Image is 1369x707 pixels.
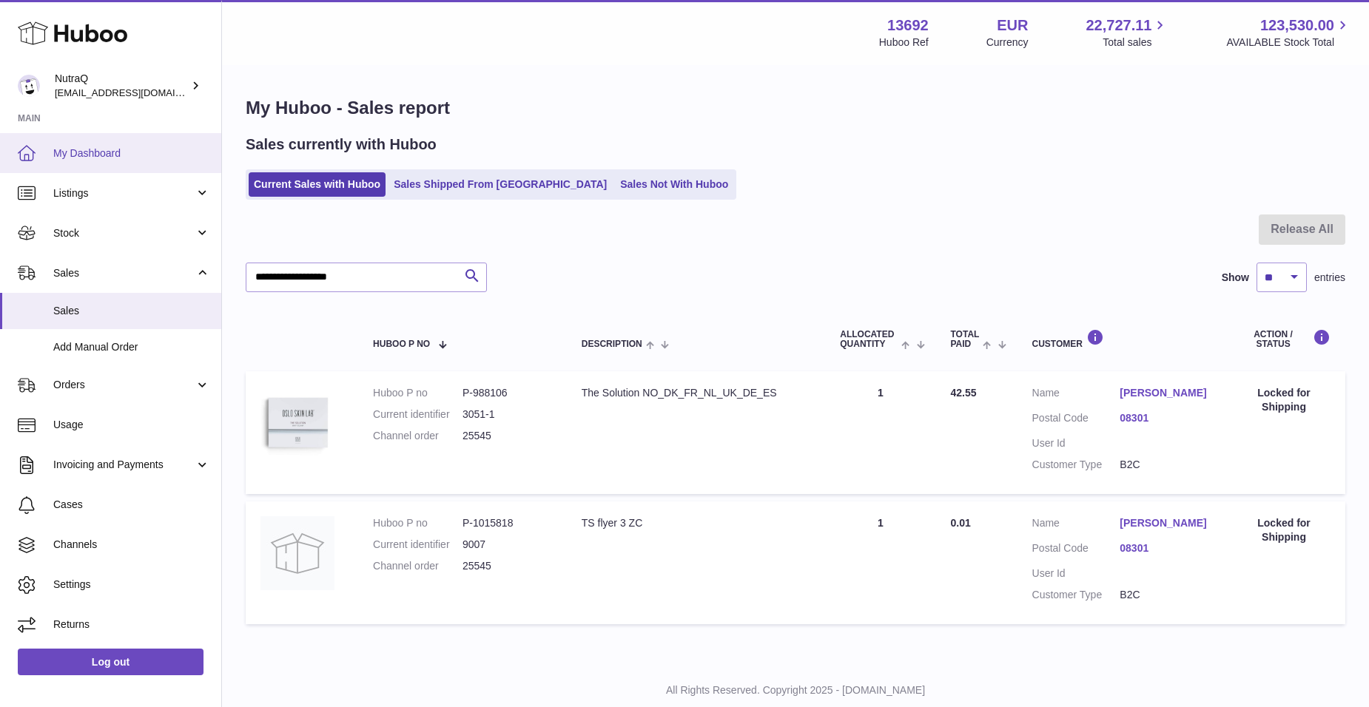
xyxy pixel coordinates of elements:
[373,538,462,552] dt: Current identifier
[53,458,195,472] span: Invoicing and Payments
[462,516,552,530] dd: P-1015818
[53,578,210,592] span: Settings
[53,226,195,240] span: Stock
[1120,588,1208,602] dd: B2C
[462,386,552,400] dd: P-988106
[997,16,1028,35] strong: EUR
[1032,411,1120,429] dt: Postal Code
[1120,411,1208,425] a: 08301
[615,172,733,197] a: Sales Not With Huboo
[55,87,218,98] span: [EMAIL_ADDRESS][DOMAIN_NAME]
[53,498,210,512] span: Cases
[249,172,386,197] a: Current Sales with Huboo
[260,516,334,590] img: no-photo.jpg
[373,386,462,400] dt: Huboo P no
[1260,16,1334,35] span: 123,530.00
[582,516,810,530] div: TS flyer 3 ZC
[951,517,971,529] span: 0.01
[462,559,552,573] dd: 25545
[1120,458,1208,472] dd: B2C
[373,407,462,422] dt: Current identifier
[1237,329,1331,349] div: Action / Status
[55,72,188,100] div: NutraQ
[53,340,210,354] span: Add Manual Order
[951,387,977,399] span: 42.55
[462,429,552,443] dd: 25545
[1032,541,1120,559] dt: Postal Code
[825,371,935,494] td: 1
[260,386,334,460] img: 136921728478892.jpg
[582,386,810,400] div: The Solution NO_DK_FR_NL_UK_DE_ES
[1103,35,1168,50] span: Total sales
[1032,386,1120,404] dt: Name
[1032,436,1120,450] dt: User Id
[1032,588,1120,602] dt: Customer Type
[18,75,40,97] img: log@nutraq.com
[53,186,195,200] span: Listings
[18,649,203,675] a: Log out
[53,146,210,160] span: My Dashboard
[373,429,462,443] dt: Channel order
[1120,386,1208,400] a: [PERSON_NAME]
[388,172,612,197] a: Sales Shipped From [GEOGRAPHIC_DATA]
[462,407,552,422] dd: 3051-1
[373,559,462,573] dt: Channel order
[1120,541,1208,555] a: 08301
[462,538,552,552] dd: 9007
[840,330,898,349] span: ALLOCATED Quantity
[1086,16,1168,50] a: 22,727.11 Total sales
[1086,16,1151,35] span: 22,727.11
[1237,516,1331,544] div: Locked for Shipping
[1032,458,1120,472] dt: Customer Type
[53,266,195,280] span: Sales
[879,35,929,50] div: Huboo Ref
[246,96,1345,120] h1: My Huboo - Sales report
[1032,516,1120,534] dt: Name
[1226,35,1351,50] span: AVAILABLE Stock Total
[1314,271,1345,285] span: entries
[373,516,462,530] dt: Huboo P no
[53,538,210,552] span: Channels
[53,304,210,318] span: Sales
[53,378,195,392] span: Orders
[1120,516,1208,530] a: [PERSON_NAME]
[887,16,929,35] strong: 13692
[1226,16,1351,50] a: 123,530.00 AVAILABLE Stock Total
[234,683,1357,697] p: All Rights Reserved. Copyright 2025 - [DOMAIN_NAME]
[1032,329,1208,349] div: Customer
[951,330,980,349] span: Total paid
[986,35,1029,50] div: Currency
[1237,386,1331,414] div: Locked for Shipping
[246,135,437,155] h2: Sales currently with Huboo
[373,339,430,349] span: Huboo P no
[825,501,935,624] td: 1
[53,618,210,632] span: Returns
[1032,566,1120,581] dt: User Id
[53,418,210,432] span: Usage
[582,339,642,349] span: Description
[1222,271,1249,285] label: Show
